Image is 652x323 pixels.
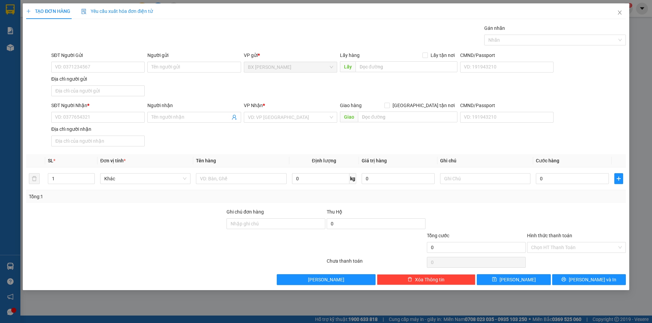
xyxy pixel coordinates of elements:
[407,277,412,282] span: delete
[51,85,145,96] input: Địa chỉ của người gửi
[308,276,344,283] span: [PERSON_NAME]
[81,8,153,14] span: Yêu cầu xuất hóa đơn điện tử
[362,158,387,163] span: Giá trị hàng
[349,173,356,184] span: kg
[569,276,616,283] span: [PERSON_NAME] và In
[460,102,554,109] div: CMND/Passport
[26,8,70,14] span: TẠO ĐƠN HÀNG
[51,102,145,109] div: SĐT Người Nhận
[104,174,186,184] span: Khác
[196,173,286,184] input: VD: Bàn, Ghế
[415,276,445,283] span: Xóa Thông tin
[615,176,623,181] span: plus
[51,136,145,146] input: Địa chỉ của người nhận
[48,158,53,163] span: SL
[51,52,145,59] div: SĐT Người Gửi
[484,25,505,31] label: Gán nhãn
[327,209,342,215] span: Thu Hộ
[356,61,457,72] input: Dọc đường
[617,10,622,15] span: close
[81,9,87,14] img: icon
[437,154,533,167] th: Ghi chú
[527,233,572,238] label: Hình thức thanh toán
[340,53,360,58] span: Lấy hàng
[460,52,554,59] div: CMND/Passport
[340,61,356,72] span: Lấy
[248,62,333,72] span: BX Cao Lãnh
[427,233,449,238] span: Tổng cước
[312,158,336,163] span: Định lượng
[561,277,566,282] span: printer
[552,274,626,285] button: printer[PERSON_NAME] và In
[500,276,536,283] span: [PERSON_NAME]
[51,75,145,83] div: Địa chỉ người gửi
[362,173,435,184] input: 0
[428,52,457,59] span: Lấy tận nơi
[29,173,40,184] button: delete
[277,274,376,285] button: [PERSON_NAME]
[377,274,476,285] button: deleteXóa Thông tin
[100,158,126,163] span: Đơn vị tính
[610,3,629,22] button: Close
[244,52,337,59] div: VP gửi
[358,112,457,122] input: Dọc đường
[614,173,623,184] button: plus
[244,103,263,108] span: VP Nhận
[227,218,325,229] input: Ghi chú đơn hàng
[227,209,264,215] label: Ghi chú đơn hàng
[147,102,241,109] div: Người nhận
[536,158,559,163] span: Cước hàng
[232,115,237,120] span: user-add
[440,173,530,184] input: Ghi Chú
[196,158,216,163] span: Tên hàng
[340,103,362,108] span: Giao hàng
[29,193,252,200] div: Tổng: 1
[51,125,145,133] div: Địa chỉ người nhận
[477,274,550,285] button: save[PERSON_NAME]
[326,257,426,269] div: Chưa thanh toán
[492,277,497,282] span: save
[147,52,241,59] div: Người gửi
[26,9,31,14] span: plus
[340,112,358,122] span: Giao
[390,102,457,109] span: [GEOGRAPHIC_DATA] tận nơi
